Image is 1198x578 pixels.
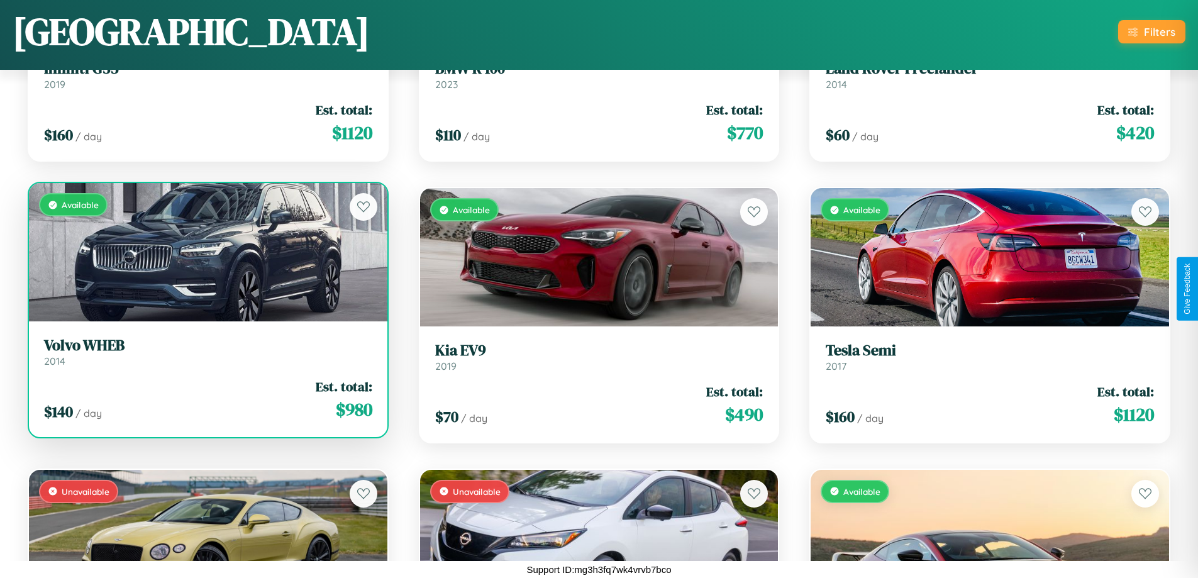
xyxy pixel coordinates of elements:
[1097,101,1154,119] span: Est. total:
[316,377,372,396] span: Est. total:
[44,336,372,367] a: Volvo WHEB2014
[332,120,372,145] span: $ 1120
[435,60,763,91] a: BMW R 1002023
[826,342,1154,360] h3: Tesla Semi
[1116,120,1154,145] span: $ 420
[1097,382,1154,401] span: Est. total:
[435,78,458,91] span: 2023
[453,486,501,497] span: Unavailable
[843,486,880,497] span: Available
[44,78,65,91] span: 2019
[706,382,763,401] span: Est. total:
[44,336,372,355] h3: Volvo WHEB
[826,78,847,91] span: 2014
[857,412,884,425] span: / day
[526,561,671,578] p: Support ID: mg3h3fq7wk4vrvb7bco
[44,60,372,91] a: Infiniti G352019
[13,6,370,57] h1: [GEOGRAPHIC_DATA]
[852,130,879,143] span: / day
[435,342,763,372] a: Kia EV92019
[463,130,490,143] span: / day
[435,406,458,427] span: $ 70
[461,412,487,425] span: / day
[826,342,1154,372] a: Tesla Semi2017
[706,101,763,119] span: Est. total:
[826,60,1154,91] a: Land Rover Freelander2014
[1118,20,1185,43] button: Filters
[44,355,65,367] span: 2014
[727,120,763,145] span: $ 770
[725,402,763,427] span: $ 490
[1114,402,1154,427] span: $ 1120
[316,101,372,119] span: Est. total:
[435,360,457,372] span: 2019
[1144,25,1175,38] div: Filters
[62,199,99,210] span: Available
[75,407,102,420] span: / day
[1183,264,1192,314] div: Give Feedback
[826,125,850,145] span: $ 60
[826,360,846,372] span: 2017
[453,204,490,215] span: Available
[336,397,372,422] span: $ 980
[843,204,880,215] span: Available
[826,406,855,427] span: $ 160
[75,130,102,143] span: / day
[435,342,763,360] h3: Kia EV9
[44,125,73,145] span: $ 160
[44,401,73,422] span: $ 140
[435,125,461,145] span: $ 110
[62,486,109,497] span: Unavailable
